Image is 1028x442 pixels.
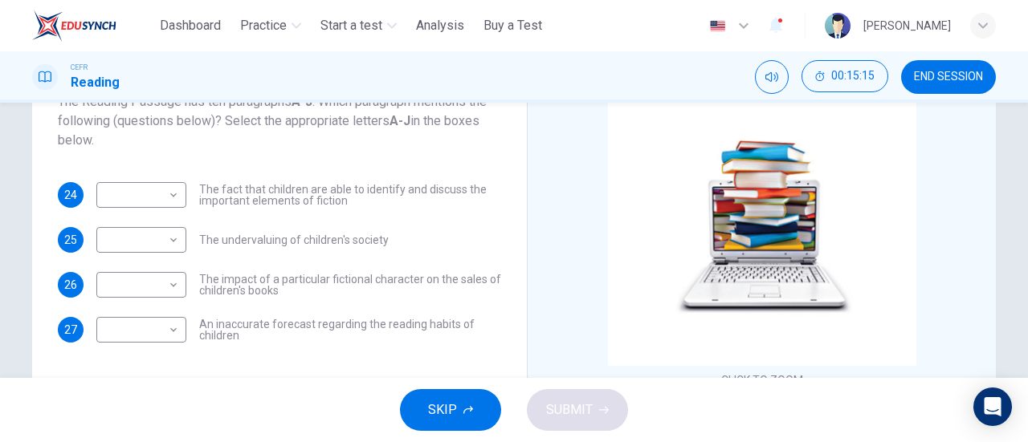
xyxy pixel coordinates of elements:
[64,234,77,245] span: 25
[314,11,403,40] button: Start a test
[240,16,287,35] span: Practice
[64,324,77,335] span: 27
[863,16,951,35] div: [PERSON_NAME]
[71,62,88,73] span: CEFR
[901,60,996,94] button: END SESSION
[199,318,501,341] span: An inaccurate forecast regarding the reading habits of children
[483,16,542,35] span: Buy a Test
[199,184,501,206] span: The fact that children are able to identify and discuss the important elements of fiction
[64,279,77,290] span: 26
[58,92,501,150] span: The Reading Passage has ten paragraphs . Which paragraph mentions the following (questions below)...
[802,60,888,92] button: 00:15:15
[64,189,77,201] span: 24
[320,16,382,35] span: Start a test
[831,70,875,83] span: 00:15:15
[390,113,410,128] b: A-J
[973,387,1012,426] div: Open Intercom Messenger
[160,16,221,35] span: Dashboard
[755,60,789,94] div: Mute
[199,234,389,245] span: The undervaluing of children's society
[428,399,457,421] span: SKIP
[708,20,728,32] img: en
[234,11,308,40] button: Practice
[199,274,501,296] span: The impact of a particular fictional character on the sales of children's books
[32,10,116,42] img: ELTC logo
[477,11,549,40] button: Buy a Test
[71,73,120,92] h1: Reading
[802,60,888,94] div: Hide
[153,11,227,40] button: Dashboard
[914,71,983,83] span: END SESSION
[32,10,153,42] a: ELTC logo
[400,389,501,431] button: SKIP
[410,11,471,40] button: Analysis
[416,16,464,35] span: Analysis
[825,13,851,39] img: Profile picture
